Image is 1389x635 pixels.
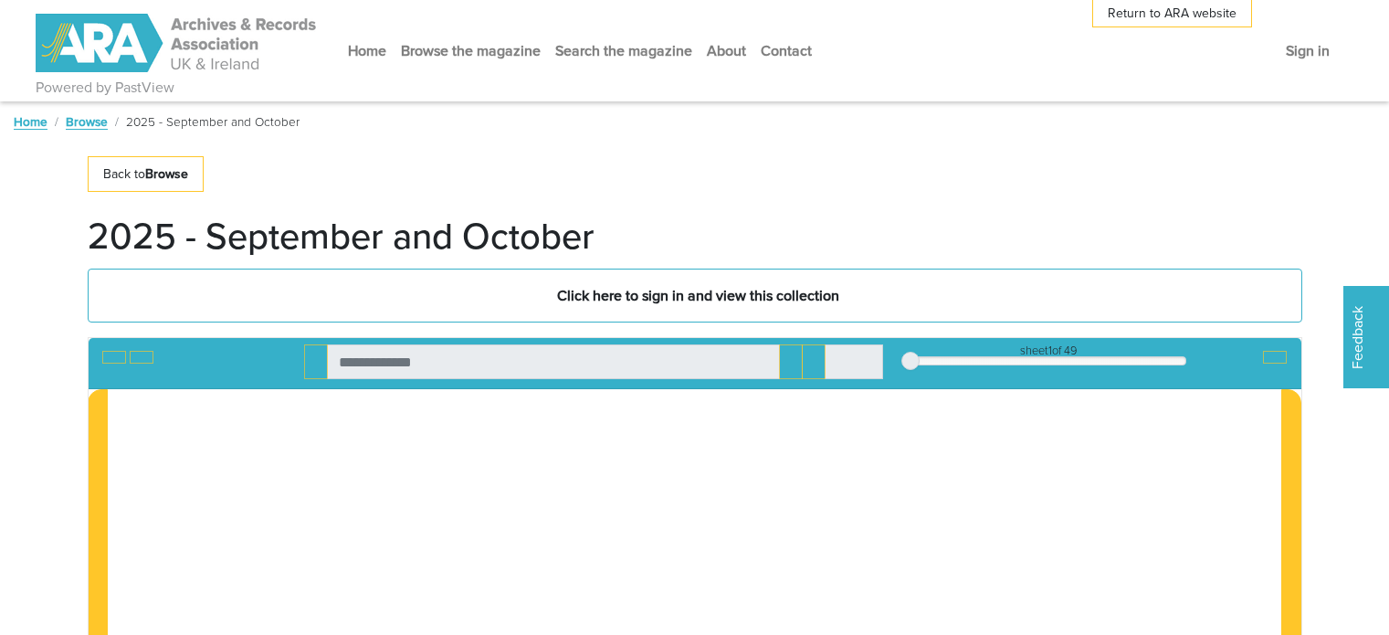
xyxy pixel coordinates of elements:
[304,344,328,379] button: Search
[126,112,300,131] span: 2025 - September and October
[1347,306,1369,369] span: Feedback
[36,14,319,72] img: ARA - ARC Magazine | Powered by PastView
[14,112,47,131] a: Home
[394,26,548,75] a: Browse the magazine
[1263,351,1287,364] button: Full screen mode
[753,26,819,75] a: Contact
[910,342,1186,359] div: sheet of 49
[341,26,394,75] a: Home
[802,344,826,379] button: Next Match
[327,344,780,379] input: Search for
[88,156,204,192] a: Back toBrowse
[779,344,803,379] button: Previous Match
[548,26,700,75] a: Search the magazine
[1048,342,1052,359] span: 1
[102,351,126,364] button: Toggle text selection (Alt+T)
[66,112,108,131] a: Browse
[145,164,188,183] strong: Browse
[36,77,174,99] a: Powered by PastView
[557,285,839,305] strong: Click here to sign in and view this collection
[700,26,753,75] a: About
[1108,4,1236,23] span: Return to ARA website
[1279,26,1337,75] a: Sign in
[88,214,595,258] h1: 2025 - September and October
[36,4,319,83] a: ARA - ARC Magazine | Powered by PastView logo
[1343,286,1389,388] a: Would you like to provide feedback?
[88,269,1302,323] a: Click here to sign in and view this collection
[130,351,153,364] button: Open transcription window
